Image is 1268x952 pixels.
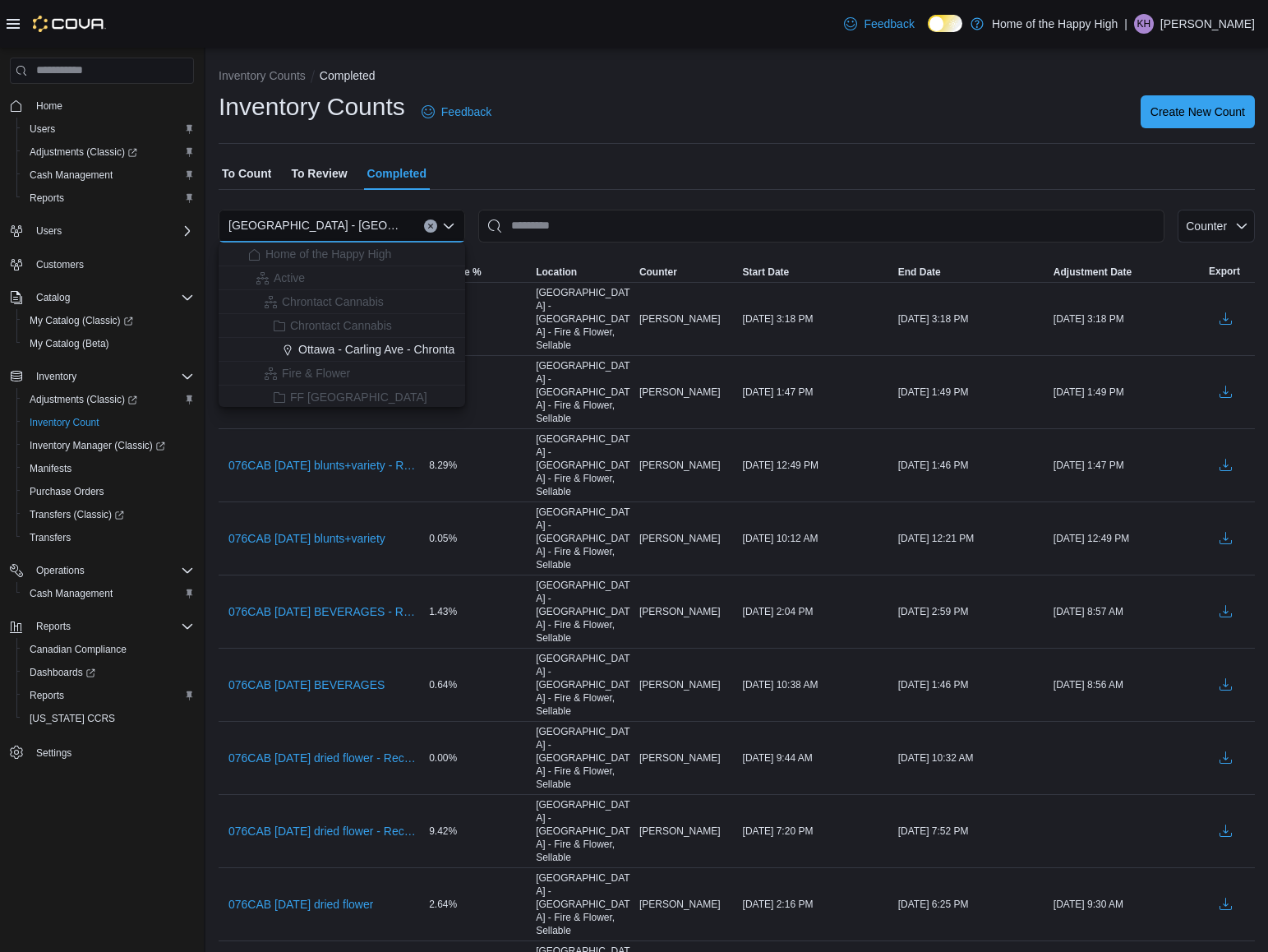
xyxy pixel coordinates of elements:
span: Operations [36,564,85,577]
a: Cash Management [23,584,119,603]
span: Manifests [30,462,71,475]
button: 076CAB [DATE] BEVERAGES - Recount [222,599,422,624]
span: Users [23,119,194,139]
a: Settings [30,743,78,763]
a: Adjustments (Classic) [16,141,201,164]
a: Transfers (Classic) [16,503,201,526]
div: [GEOGRAPHIC_DATA] - [GEOGRAPHIC_DATA] - Fire & Flower, Sellable [533,649,636,721]
span: Inventory Count [30,416,99,429]
div: 2.64% [426,894,533,914]
button: Settings [3,740,201,764]
span: Export [1209,265,1240,278]
div: [DATE] 2:59 PM [895,602,1050,622]
div: [DATE] 7:20 PM [740,821,895,841]
button: Operations [30,561,91,580]
span: Adjustments (Classic) [30,146,137,159]
button: Reports [16,187,201,210]
button: Chrontact Cannabis [219,314,465,338]
div: [DATE] 1:47 PM [740,382,895,402]
button: Manifests [16,457,201,480]
a: [US_STATE] CCRS [23,709,122,728]
span: Cash Management [23,165,194,185]
span: Adjustment Date [1054,266,1132,279]
button: Fire & Flower [219,362,465,386]
span: Customers [36,258,84,271]
span: Completed [367,157,427,190]
div: [DATE] 8:56 AM [1050,675,1206,695]
span: 076CAB [DATE] dried flower - Recount [228,823,416,839]
button: Users [16,118,201,141]
span: Adjustments (Classic) [23,142,194,162]
span: Transfers (Classic) [23,505,194,525]
button: Clear input [424,220,437,233]
button: Chrontact Cannabis [219,290,465,314]
div: [DATE] 6:25 PM [895,894,1050,914]
span: Home of the Happy High [265,246,391,262]
div: [GEOGRAPHIC_DATA] - [GEOGRAPHIC_DATA] - Fire & Flower, Sellable [533,283,636,355]
span: Reports [30,617,194,636]
a: Dashboards [23,663,102,682]
a: Customers [30,255,90,275]
span: Inventory Manager (Classic) [30,439,165,452]
span: [PERSON_NAME] [639,532,721,545]
span: Reports [36,620,71,633]
button: Reports [16,684,201,707]
button: Home [3,94,201,118]
a: My Catalog (Classic) [16,309,201,332]
span: [PERSON_NAME] [639,678,721,691]
span: [PERSON_NAME] [639,751,721,765]
a: Dashboards [16,661,201,684]
span: To Review [291,157,347,190]
div: 0.05% [426,529,533,548]
div: 9.42% [426,821,533,841]
a: My Catalog (Beta) [23,334,116,354]
a: Users [23,119,62,139]
span: Home [36,99,62,113]
span: Canadian Compliance [23,640,194,659]
h1: Inventory Counts [219,90,405,123]
div: [GEOGRAPHIC_DATA] - [GEOGRAPHIC_DATA] - Fire & Flower, Sellable [533,429,636,501]
button: Counter [1178,210,1255,243]
span: 076CAB [DATE] blunts+variety - Recount [228,457,416,474]
button: 076CAB [DATE] dried flower - Recount [222,819,422,843]
span: [GEOGRAPHIC_DATA] - [GEOGRAPHIC_DATA] - Fire & Flower [228,215,408,235]
span: Chrontact Cannabis [290,317,392,334]
span: Inventory [30,367,194,386]
span: Counter [1186,220,1227,233]
span: Users [30,221,194,241]
img: Cova [33,16,106,32]
div: [DATE] 12:49 PM [1050,529,1206,548]
div: [DATE] 10:32 AM [895,748,1050,768]
nav: An example of EuiBreadcrumbs [219,67,1255,87]
span: Users [30,122,55,136]
span: Chrontact Cannabis [282,293,384,310]
button: 076CAB [DATE] BEVERAGES [222,672,391,697]
span: Reports [23,686,194,705]
button: FF [GEOGRAPHIC_DATA] [219,386,465,409]
span: Reports [23,188,194,208]
span: Active [274,270,305,286]
span: Purchase Orders [30,485,104,498]
span: Feedback [441,104,491,120]
a: Feedback [837,7,920,40]
div: [DATE] 1:46 PM [895,455,1050,475]
span: Location [536,266,577,279]
span: My Catalog (Beta) [23,334,194,354]
span: Catalog [30,288,194,307]
div: [DATE] 2:16 PM [740,894,895,914]
a: Inventory Count [23,413,106,432]
div: [DATE] 12:21 PM [895,529,1050,548]
button: 076CAB [DATE] blunts+variety - Recount [222,453,422,478]
button: Users [30,221,68,241]
a: Adjustments (Classic) [16,388,201,411]
span: My Catalog (Classic) [23,311,194,330]
span: Transfers [30,531,71,544]
div: [DATE] 1:49 PM [1050,382,1206,402]
nav: Complex example [10,87,194,807]
a: Manifests [23,459,78,478]
div: [GEOGRAPHIC_DATA] - [GEOGRAPHIC_DATA] - Fire & Flower, Sellable [533,868,636,940]
div: [GEOGRAPHIC_DATA] - [GEOGRAPHIC_DATA] - Fire & Flower, Sellable [533,502,636,575]
button: Customers [3,252,201,276]
button: Reports [3,615,201,638]
div: 0.00% [426,748,533,768]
